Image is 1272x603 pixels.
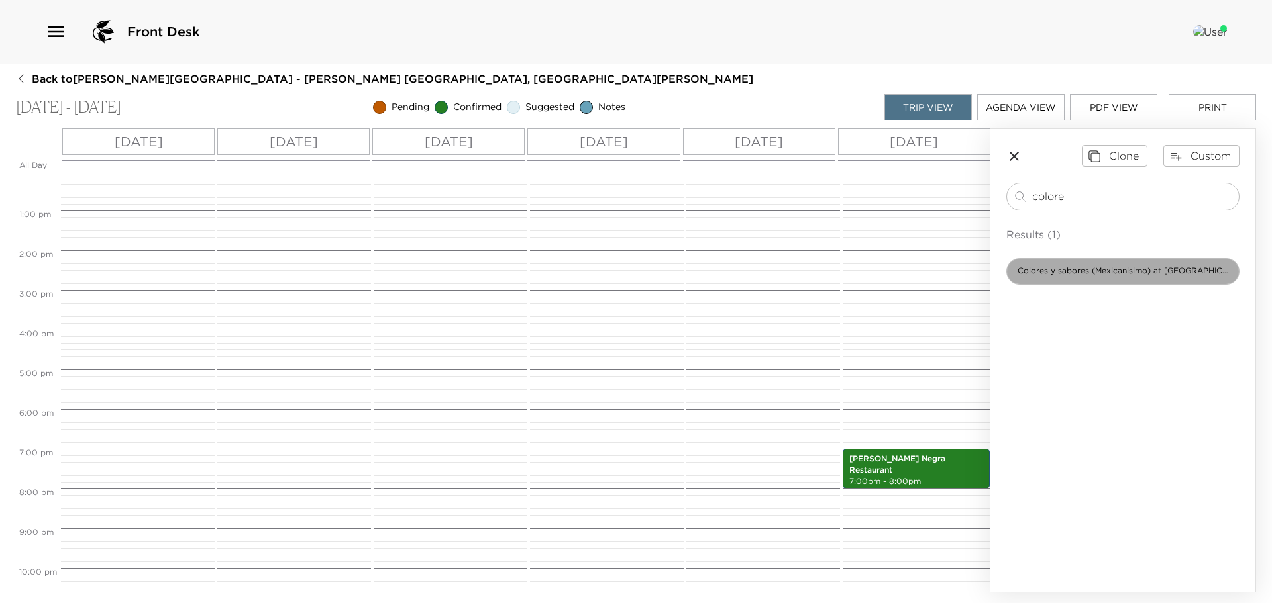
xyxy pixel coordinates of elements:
[735,132,783,152] p: [DATE]
[1007,265,1239,277] span: Colores y sabores (Mexicanisimo) at [GEOGRAPHIC_DATA]
[849,476,983,487] p: 7:00pm - 8:00pm
[16,487,57,497] span: 8:00 PM
[16,98,121,117] p: [DATE] - [DATE]
[1169,94,1256,120] button: Print
[16,249,56,259] span: 2:00 PM
[884,94,972,120] button: Trip View
[115,132,163,152] p: [DATE]
[16,527,57,537] span: 9:00 PM
[843,449,990,488] div: [PERSON_NAME] Negra Restaurant7:00pm - 8:00pm
[838,128,990,155] button: [DATE]
[32,71,753,86] span: Back to [PERSON_NAME][GEOGRAPHIC_DATA] - [PERSON_NAME] [GEOGRAPHIC_DATA], [GEOGRAPHIC_DATA][PERSO...
[580,132,628,152] p: [DATE]
[270,132,318,152] p: [DATE]
[16,567,60,577] span: 10:00 PM
[527,128,680,155] button: [DATE]
[16,328,57,338] span: 4:00 PM
[62,128,215,155] button: [DATE]
[1193,25,1227,38] img: User
[1006,226,1240,242] p: Results (1)
[16,71,753,86] button: Back to[PERSON_NAME][GEOGRAPHIC_DATA] - [PERSON_NAME] [GEOGRAPHIC_DATA], [GEOGRAPHIC_DATA][PERSON...
[1070,94,1157,120] button: PDF View
[683,128,835,155] button: [DATE]
[525,101,574,114] span: Suggested
[127,23,200,41] span: Front Desk
[16,368,56,378] span: 5:00 PM
[19,160,58,171] p: All Day
[392,101,429,114] span: Pending
[87,16,119,48] img: logo
[217,128,370,155] button: [DATE]
[372,128,525,155] button: [DATE]
[16,289,56,299] span: 3:00 PM
[598,101,625,114] span: Notes
[1163,145,1240,166] button: Custom
[1082,145,1147,166] button: Clone
[16,447,56,457] span: 7:00 PM
[16,209,54,219] span: 1:00 PM
[453,101,502,114] span: Confirmed
[16,408,57,418] span: 6:00 PM
[890,132,938,152] p: [DATE]
[977,94,1065,120] button: Agenda View
[425,132,473,152] p: [DATE]
[1032,189,1234,204] input: Search for activities
[849,453,983,476] p: [PERSON_NAME] Negra Restaurant
[1006,258,1240,285] div: Colores y sabores (Mexicanisimo) at [GEOGRAPHIC_DATA]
